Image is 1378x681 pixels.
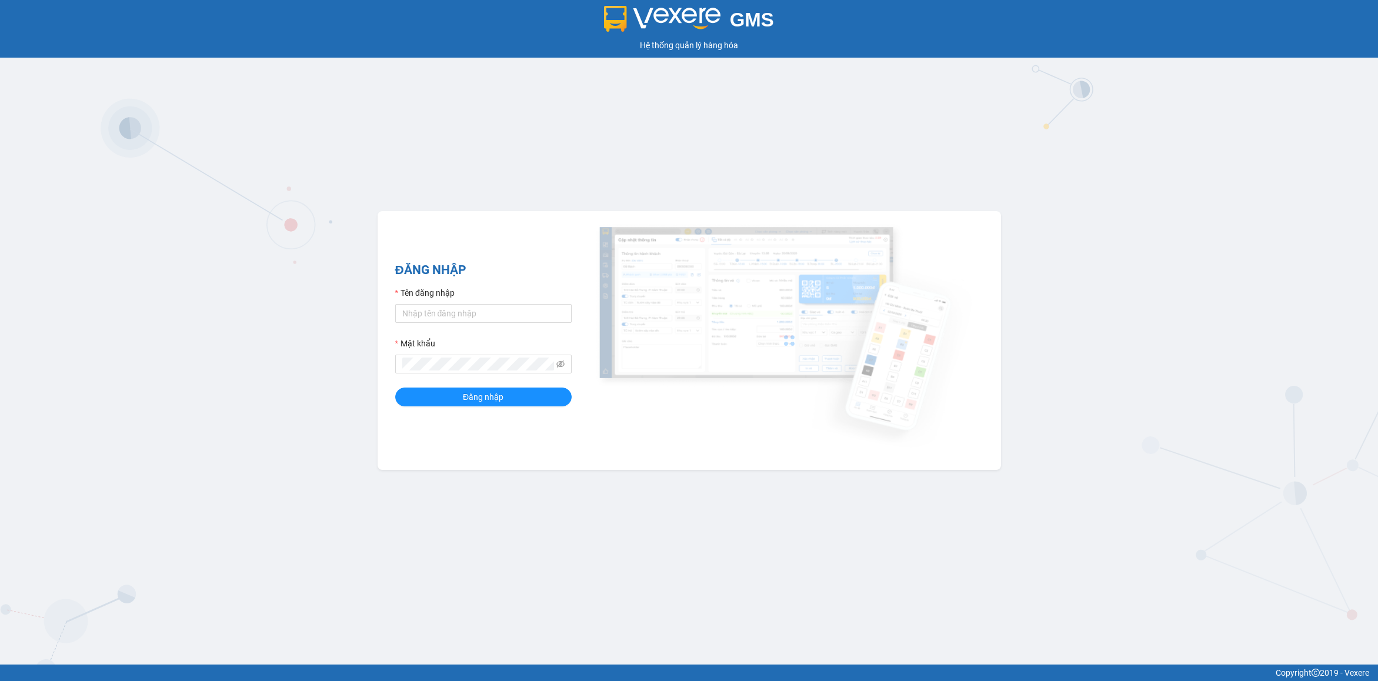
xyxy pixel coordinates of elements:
a: GMS [604,18,774,27]
button: Đăng nhập [395,388,572,406]
span: GMS [730,9,774,31]
img: logo 2 [604,6,720,32]
span: Đăng nhập [463,390,503,403]
label: Mật khẩu [395,337,435,350]
input: Tên đăng nhập [395,304,572,323]
span: copyright [1312,669,1320,677]
h2: ĐĂNG NHẬP [395,261,572,280]
div: Copyright 2019 - Vexere [9,666,1369,679]
span: eye-invisible [556,360,565,368]
input: Mật khẩu [402,358,554,370]
div: Hệ thống quản lý hàng hóa [3,39,1375,52]
label: Tên đăng nhập [395,286,455,299]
